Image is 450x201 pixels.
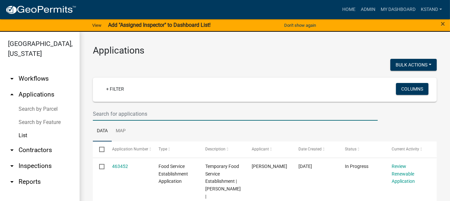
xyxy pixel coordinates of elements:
[378,3,418,16] a: My Dashboard
[441,20,445,28] button: Close
[340,3,358,16] a: Home
[112,164,128,169] a: 463452
[159,164,188,184] span: Food Service Establishment Application
[441,19,445,28] span: ×
[252,164,287,169] span: Lucy Garcia
[112,147,148,151] span: Application Number
[105,141,152,157] datatable-header-cell: Application Number
[292,141,339,157] datatable-header-cell: Date Created
[93,45,437,56] h3: Applications
[205,147,225,151] span: Description
[358,3,378,16] a: Admin
[345,164,368,169] span: In Progress
[339,141,385,157] datatable-header-cell: Status
[390,59,437,71] button: Bulk Actions
[8,162,16,170] i: arrow_drop_down
[8,178,16,186] i: arrow_drop_down
[152,141,199,157] datatable-header-cell: Type
[298,147,322,151] span: Date Created
[8,91,16,99] i: arrow_drop_up
[252,147,269,151] span: Applicant
[199,141,245,157] datatable-header-cell: Description
[90,20,104,31] a: View
[345,147,356,151] span: Status
[159,147,167,151] span: Type
[282,20,319,31] button: Don't show again
[101,83,129,95] a: + Filter
[8,146,16,154] i: arrow_drop_down
[392,164,415,184] a: Review Renewable Application
[418,3,445,16] a: kstand
[205,164,241,199] span: Temporary Food Service Establishment | Corrie Gatlin |
[93,107,378,121] input: Search for applications
[108,22,211,28] strong: Add "Assigned Inspector" to Dashboard List!
[112,121,130,142] a: Map
[93,121,112,142] a: Data
[396,83,428,95] button: Columns
[392,147,419,151] span: Current Activity
[298,164,312,169] span: 08/13/2025
[245,141,292,157] datatable-header-cell: Applicant
[93,141,105,157] datatable-header-cell: Select
[8,75,16,83] i: arrow_drop_down
[385,141,432,157] datatable-header-cell: Current Activity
